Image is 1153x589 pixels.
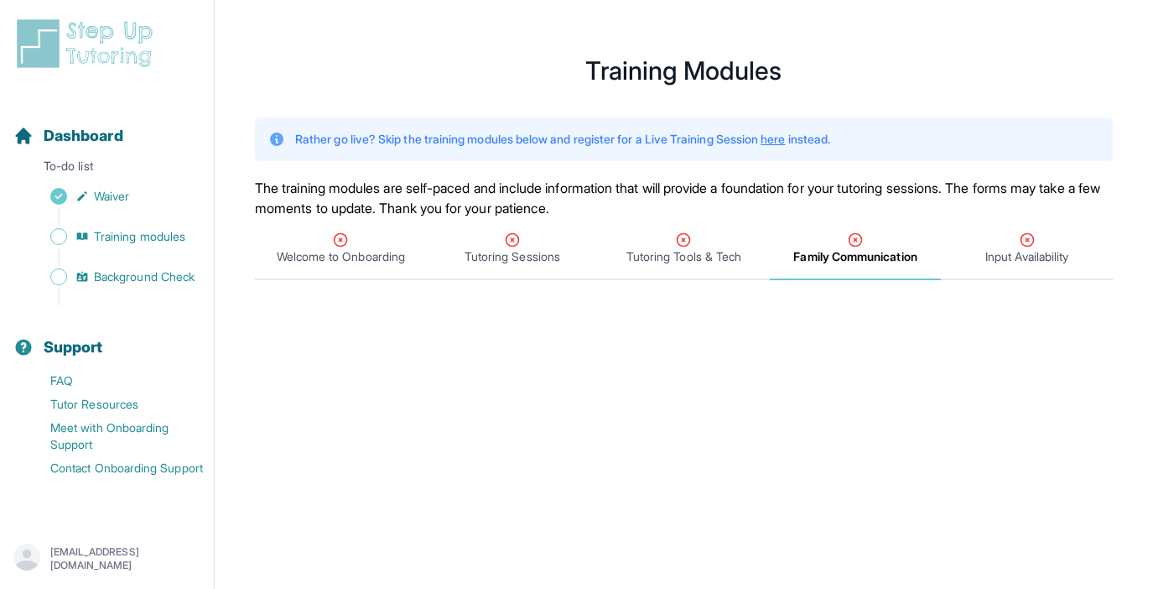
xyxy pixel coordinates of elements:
[626,248,741,265] span: Tutoring Tools & Tech
[13,17,163,70] img: logo
[465,248,560,265] span: Tutoring Sessions
[13,416,214,456] a: Meet with Onboarding Support
[295,131,830,148] p: Rather go live? Skip the training modules below and register for a Live Training Session instead.
[761,132,785,146] a: here
[44,336,103,359] span: Support
[94,188,129,205] span: Waiver
[13,265,214,289] a: Background Check
[13,544,200,574] button: [EMAIL_ADDRESS][DOMAIN_NAME]
[13,185,214,208] a: Waiver
[255,60,1113,81] h1: Training Modules
[7,97,207,154] button: Dashboard
[13,369,214,393] a: FAQ
[277,248,405,265] span: Welcome to Onboarding
[985,248,1068,265] span: Input Availability
[13,225,214,248] a: Training modules
[255,218,1113,280] nav: Tabs
[7,158,207,181] p: To-do list
[44,124,123,148] span: Dashboard
[793,248,917,265] span: Family Communication
[50,545,200,572] p: [EMAIL_ADDRESS][DOMAIN_NAME]
[7,309,207,366] button: Support
[94,268,195,285] span: Background Check
[13,124,123,148] a: Dashboard
[13,456,214,480] a: Contact Onboarding Support
[255,178,1113,218] p: The training modules are self-paced and include information that will provide a foundation for yo...
[13,393,214,416] a: Tutor Resources
[94,228,185,245] span: Training modules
